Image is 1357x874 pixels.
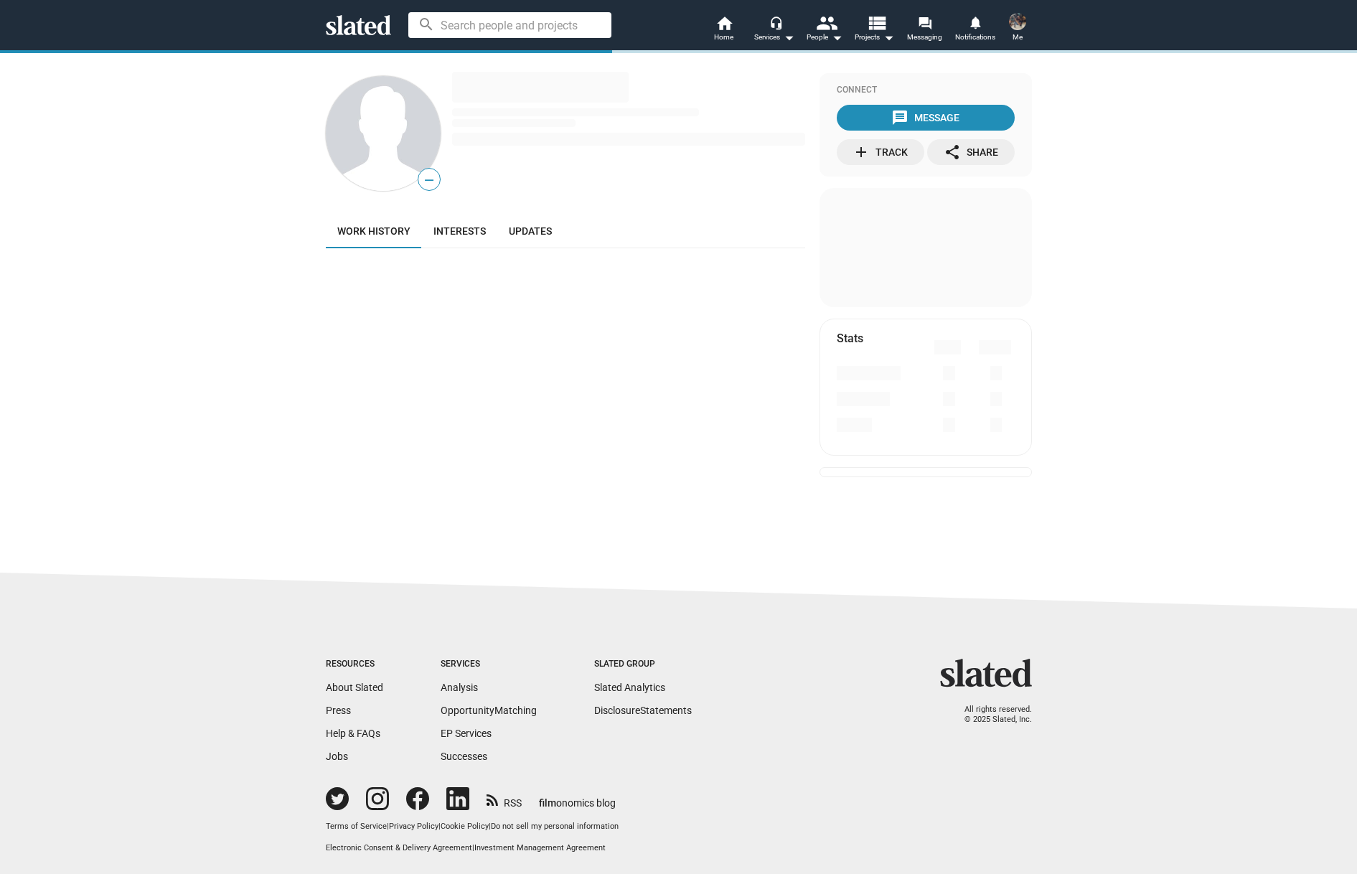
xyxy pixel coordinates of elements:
mat-icon: arrow_drop_down [828,29,845,46]
p: All rights reserved. © 2025 Slated, Inc. [949,705,1032,725]
button: Tim ViolaMe [1000,10,1035,47]
div: Share [944,139,998,165]
span: | [387,822,389,831]
a: Updates [497,214,563,248]
a: OpportunityMatching [441,705,537,716]
span: Projects [855,29,894,46]
button: Share [927,139,1015,165]
a: Successes [441,751,487,762]
a: Notifications [950,14,1000,46]
a: Press [326,705,351,716]
a: Home [699,14,749,46]
span: | [472,843,474,852]
a: Cookie Policy [441,822,489,831]
span: — [418,171,440,189]
a: filmonomics blog [539,785,616,810]
mat-card-title: Stats [837,331,863,346]
div: Connect [837,85,1015,96]
span: Messaging [907,29,942,46]
div: Resources [326,659,383,670]
button: People [799,14,850,46]
mat-icon: message [891,109,908,126]
button: Services [749,14,799,46]
mat-icon: arrow_drop_down [780,29,797,46]
a: EP Services [441,728,492,739]
mat-icon: home [715,14,733,32]
img: Tim Viola [1009,13,1026,30]
div: Services [441,659,537,670]
div: Track [853,139,908,165]
span: Notifications [955,29,995,46]
a: Analysis [441,682,478,693]
a: About Slated [326,682,383,693]
span: | [489,822,491,831]
span: Home [714,29,733,46]
span: Updates [509,225,552,237]
a: Work history [326,214,422,248]
button: Message [837,105,1015,131]
a: RSS [487,788,522,810]
button: Projects [850,14,900,46]
a: Messaging [900,14,950,46]
span: Me [1013,29,1023,46]
a: DisclosureStatements [594,705,692,716]
mat-icon: forum [918,16,931,29]
a: Electronic Consent & Delivery Agreement [326,843,472,852]
div: Services [754,29,794,46]
a: Investment Management Agreement [474,843,606,852]
a: Jobs [326,751,348,762]
input: Search people and projects [408,12,611,38]
button: Track [837,139,924,165]
mat-icon: share [944,144,961,161]
span: Work history [337,225,410,237]
span: | [438,822,441,831]
span: film [539,797,556,809]
div: Slated Group [594,659,692,670]
mat-icon: notifications [968,15,982,29]
mat-icon: headset_mic [769,16,782,29]
span: Interests [433,225,486,237]
button: Do not sell my personal information [491,822,619,832]
mat-icon: add [853,144,870,161]
a: Privacy Policy [389,822,438,831]
div: Message [891,105,959,131]
mat-icon: people [815,12,836,33]
mat-icon: view_list [865,12,886,33]
a: Terms of Service [326,822,387,831]
a: Interests [422,214,497,248]
div: People [807,29,842,46]
a: Help & FAQs [326,728,380,739]
mat-icon: arrow_drop_down [880,29,897,46]
a: Slated Analytics [594,682,665,693]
